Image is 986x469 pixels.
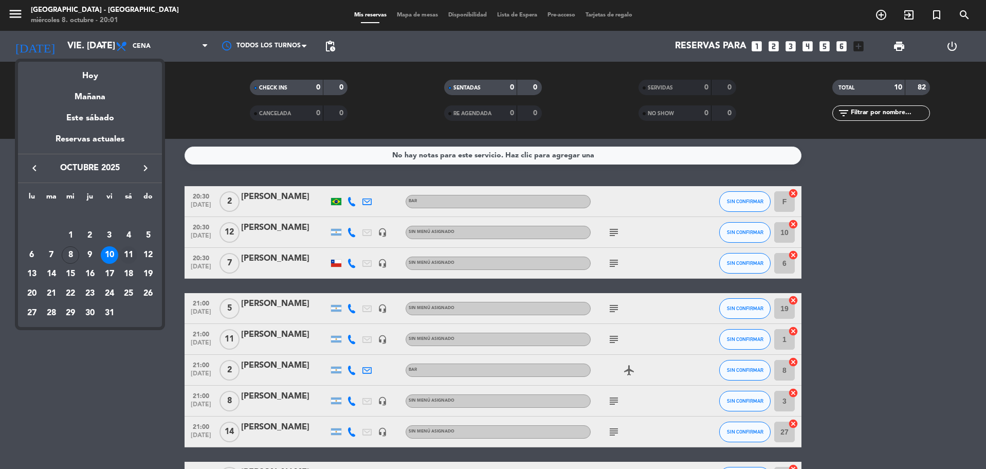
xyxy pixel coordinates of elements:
div: 13 [23,265,41,283]
div: 27 [23,304,41,322]
td: 4 de octubre de 2025 [119,226,139,245]
td: 20 de octubre de 2025 [22,284,42,303]
div: 15 [62,265,79,283]
td: 5 de octubre de 2025 [138,226,158,245]
div: Reservas actuales [18,133,162,154]
td: 14 de octubre de 2025 [42,264,61,284]
th: lunes [22,191,42,207]
div: 12 [139,246,157,264]
td: OCT. [22,206,158,226]
td: 9 de octubre de 2025 [80,245,100,265]
td: 25 de octubre de 2025 [119,284,139,303]
td: 18 de octubre de 2025 [119,264,139,284]
div: 30 [81,304,99,322]
td: 24 de octubre de 2025 [100,284,119,303]
div: 10 [101,246,118,264]
td: 3 de octubre de 2025 [100,226,119,245]
td: 22 de octubre de 2025 [61,284,80,303]
i: keyboard_arrow_left [28,162,41,174]
td: 12 de octubre de 2025 [138,245,158,265]
td: 16 de octubre de 2025 [80,264,100,284]
td: 27 de octubre de 2025 [22,303,42,323]
button: keyboard_arrow_right [136,161,155,175]
div: Mañana [18,83,162,104]
div: 18 [120,265,137,283]
td: 10 de octubre de 2025 [100,245,119,265]
div: 4 [120,227,137,244]
div: 6 [23,246,41,264]
td: 15 de octubre de 2025 [61,264,80,284]
td: 23 de octubre de 2025 [80,284,100,303]
div: 16 [81,265,99,283]
div: 22 [62,285,79,302]
div: 28 [43,304,60,322]
td: 8 de octubre de 2025 [61,245,80,265]
div: 2 [81,227,99,244]
td: 6 de octubre de 2025 [22,245,42,265]
td: 30 de octubre de 2025 [80,303,100,323]
div: 25 [120,285,137,302]
th: miércoles [61,191,80,207]
td: 19 de octubre de 2025 [138,264,158,284]
td: 2 de octubre de 2025 [80,226,100,245]
td: 28 de octubre de 2025 [42,303,61,323]
div: 11 [120,246,137,264]
td: 21 de octubre de 2025 [42,284,61,303]
th: jueves [80,191,100,207]
div: 17 [101,265,118,283]
th: domingo [138,191,158,207]
i: keyboard_arrow_right [139,162,152,174]
div: 31 [101,304,118,322]
div: 20 [23,285,41,302]
div: 29 [62,304,79,322]
div: 19 [139,265,157,283]
div: 1 [62,227,79,244]
div: 5 [139,227,157,244]
td: 29 de octubre de 2025 [61,303,80,323]
div: 23 [81,285,99,302]
div: 3 [101,227,118,244]
div: 7 [43,246,60,264]
div: 9 [81,246,99,264]
td: 17 de octubre de 2025 [100,264,119,284]
th: martes [42,191,61,207]
td: 11 de octubre de 2025 [119,245,139,265]
td: 1 de octubre de 2025 [61,226,80,245]
button: keyboard_arrow_left [25,161,44,175]
th: viernes [100,191,119,207]
td: 13 de octubre de 2025 [22,264,42,284]
div: 24 [101,285,118,302]
div: 8 [62,246,79,264]
div: Hoy [18,62,162,83]
div: 21 [43,285,60,302]
div: 26 [139,285,157,302]
div: Este sábado [18,104,162,133]
span: octubre 2025 [44,161,136,175]
div: 14 [43,265,60,283]
td: 26 de octubre de 2025 [138,284,158,303]
td: 7 de octubre de 2025 [42,245,61,265]
th: sábado [119,191,139,207]
td: 31 de octubre de 2025 [100,303,119,323]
